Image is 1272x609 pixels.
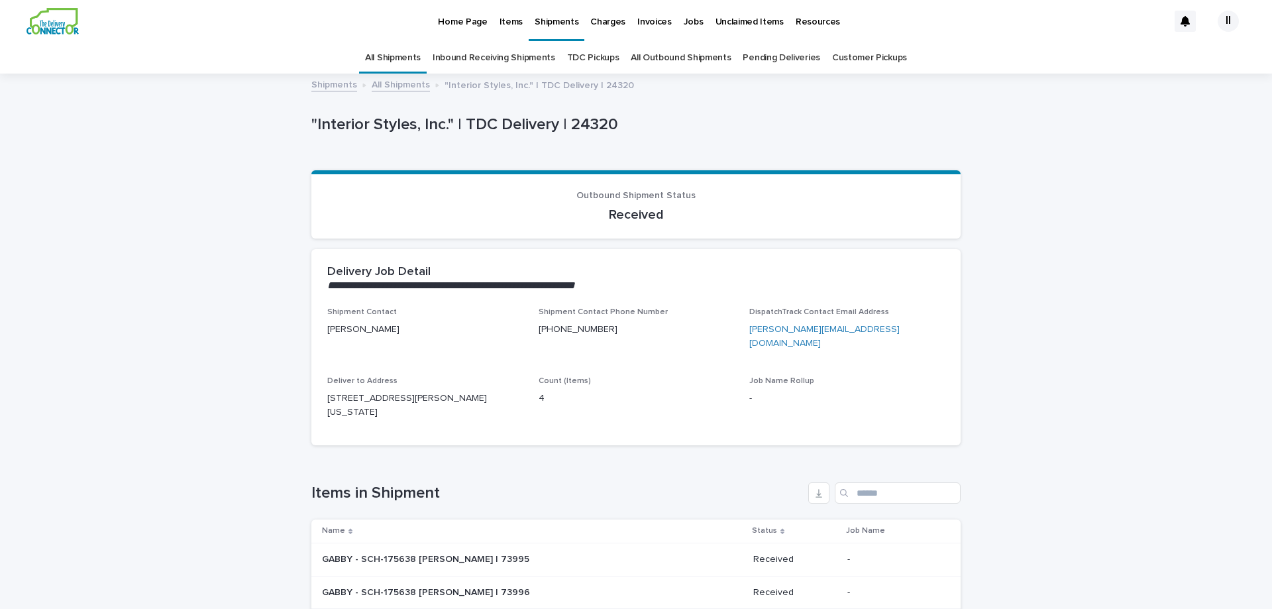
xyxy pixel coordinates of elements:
[445,77,634,91] p: "Interior Styles, Inc." | TDC Delivery | 24320
[749,325,900,348] a: [PERSON_NAME][EMAIL_ADDRESS][DOMAIN_NAME]
[322,524,345,538] p: Name
[567,42,619,74] a: TDC Pickups
[749,308,889,316] span: DispatchTrack Contact Email Address
[847,587,939,598] p: -
[327,207,945,223] p: Received
[753,554,837,565] p: Received
[539,377,591,385] span: Count (Items)
[327,308,397,316] span: Shipment Contact
[311,76,357,91] a: Shipments
[846,524,885,538] p: Job Name
[26,8,79,34] img: aCWQmA6OSGG0Kwt8cj3c
[311,576,961,609] tr: GABBY - SCH-175638 [PERSON_NAME] | 73996GABBY - SCH-175638 [PERSON_NAME] | 73996 Received-
[365,42,421,74] a: All Shipments
[311,484,803,503] h1: Items in Shipment
[327,392,523,419] p: [STREET_ADDRESS][PERSON_NAME][US_STATE]
[539,308,668,316] span: Shipment Contact Phone Number
[539,392,734,406] p: 4
[743,42,820,74] a: Pending Deliveries
[327,323,523,337] p: [PERSON_NAME]
[327,377,397,385] span: Deliver to Address
[753,587,837,598] p: Received
[433,42,555,74] a: Inbound Receiving Shipments
[749,377,814,385] span: Job Name Rollup
[832,42,907,74] a: Customer Pickups
[847,554,939,565] p: -
[631,42,731,74] a: All Outbound Shipments
[311,543,961,576] tr: GABBY - SCH-175638 [PERSON_NAME] | 73995GABBY - SCH-175638 [PERSON_NAME] | 73995 Received-
[835,482,961,504] input: Search
[311,115,955,135] p: "Interior Styles, Inc." | TDC Delivery | 24320
[749,392,945,406] p: -
[539,325,617,334] a: [PHONE_NUMBER]
[576,191,696,200] span: Outbound Shipment Status
[327,265,431,280] h2: Delivery Job Detail
[322,584,533,598] p: GABBY - SCH-175638 MEREDITH NIGHTSTAND | 73996
[1218,11,1239,32] div: II
[372,76,430,91] a: All Shipments
[752,524,777,538] p: Status
[322,551,532,565] p: GABBY - SCH-175638 MEREDITH NIGHTSTAND | 73995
